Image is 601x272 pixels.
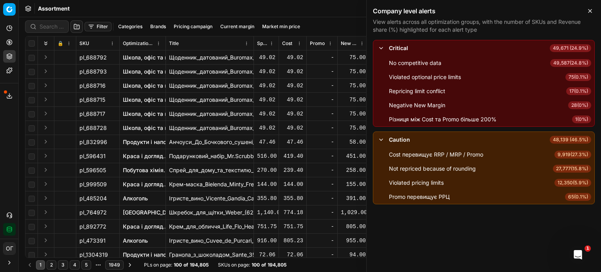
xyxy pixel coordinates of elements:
[123,209,257,216] a: [GEOGRAPHIC_DATA], [GEOGRAPHIC_DATA] і город
[310,138,334,146] div: -
[310,54,334,61] div: -
[310,195,334,202] div: -
[310,40,325,47] span: Promo
[282,82,303,90] div: 49.02
[257,195,275,202] div: 355.80
[41,179,50,189] button: Expand
[85,22,112,31] button: Filter
[41,95,50,104] button: Expand
[282,209,303,216] div: 774.18
[123,180,163,188] a: Краса і догляд
[282,251,303,259] div: 72.06
[565,193,591,201] span: 65 ( 0.1% )
[553,165,591,173] span: 27,777 ( 15.8% )
[257,166,275,174] div: 270.00
[310,68,334,76] div: -
[252,262,260,268] strong: 100
[341,237,366,245] div: 955.00
[257,209,275,216] div: 1,140.06
[341,138,366,146] div: 58.00
[389,59,441,67] div: No competitive data
[79,223,106,231] span: pl_892772
[169,251,250,259] div: Гранола_з_шоколадом_Sante_350_г
[282,68,303,76] div: 49.02
[41,250,50,259] button: Expand
[79,96,105,104] span: pl_688715
[123,68,180,76] a: Школа, офіс та книги
[40,23,64,31] input: Search by SKU or title
[554,179,591,187] span: 12,350 ( 5.9% )
[123,251,168,259] a: Продукти і напої
[38,5,70,13] span: Assortment
[257,237,275,245] div: 916.00
[81,260,91,270] button: 5
[169,54,250,61] div: Щоденник_датований_Buromax_Statut_2024_A5_синій_(BM.2176-02)
[169,209,250,216] div: Шкребок_для_щітки_Weber_(6207)
[123,237,148,245] a: Алкоголь
[257,110,275,118] div: 49.02
[41,123,50,132] button: Expand
[3,242,16,255] button: ОГ
[341,251,366,259] div: 94.00
[105,260,124,270] button: 1949
[310,180,334,188] div: -
[341,152,366,160] div: 451.00
[169,68,250,76] div: Щоденник_датований_Buromax_Statut_2024_A5_коричневий_(BM.2176-18)
[310,251,334,259] div: -
[257,40,268,47] span: Specification Cost
[169,96,250,104] div: Щоденник_датований_Buromax_Code_2024_A5_чорний_(BM.2142-01)
[79,237,106,245] span: pl_473391
[58,40,63,47] span: 🔒
[268,262,286,268] strong: 194,805
[389,73,461,81] div: Violated optional price limits
[389,44,408,52] div: Critical
[389,165,476,173] div: Not repriced because of rounding
[341,68,366,76] div: 75.00
[41,67,50,76] button: Expand
[41,236,50,245] button: Expand
[341,180,366,188] div: 155.00
[257,124,275,132] div: 49.02
[25,259,135,270] nav: pagination
[79,68,107,76] span: pl_688793
[568,101,591,109] span: 28 ( 0% )
[282,124,303,132] div: 49.02
[310,152,334,160] div: -
[169,166,250,174] div: Спрей_для_дому_та_текстилю_Mr.Scrubber_Home_Arabian_Night_275_мл
[25,260,34,270] button: Go to previous page
[585,245,591,252] span: 1
[79,209,107,216] span: pl_764972
[169,82,250,90] div: Щоденник_датований_Buromax_Code_2024_A5_синій_(BM.2142-02)
[41,207,50,217] button: Expand
[310,237,334,245] div: -
[282,54,303,61] div: 49.02
[310,96,334,104] div: -
[41,151,50,160] button: Expand
[123,195,148,202] a: Алкоголь
[79,195,107,202] span: pl_485204
[36,260,45,270] button: 1
[169,124,250,132] div: Щоденник_датований_Buromax_Orion_2024_A5_зелений_(BM.2150-04)
[389,151,483,159] div: Cost перевищує RRP / MRP / Promo
[257,223,275,231] div: 751.75
[569,245,587,264] iframe: Intercom live chat
[389,101,445,109] div: Negative New Margin
[41,109,50,118] button: Expand
[79,152,106,160] span: pl_596431
[169,152,250,160] div: Подарунковий_набір_Mr.Scrubber_Pure&Detox:_Маска_для_обличчя_150_г_+_Пов'язка_для_волосся_+_Крем_...
[282,223,303,231] div: 751.75
[389,193,450,201] div: Promo перевищує PPЦ
[566,87,591,95] span: 17 ( 0.1% )
[373,18,595,34] p: View alerts across all optimization groups, with the number of SKUs and Revenue share (%) highlig...
[123,40,155,47] span: Optimization group
[389,87,445,95] div: Repricing limit conflict
[550,44,591,52] span: 49,671 (24.9%)
[218,262,250,268] span: SKUs on page :
[282,96,303,104] div: 49.02
[341,223,366,231] div: 805.00
[282,40,292,47] span: Cost
[257,54,275,61] div: 49.02
[550,59,591,67] span: 49,587 ( 24.8% )
[282,110,303,118] div: 49.02
[341,209,366,216] div: 1,029.00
